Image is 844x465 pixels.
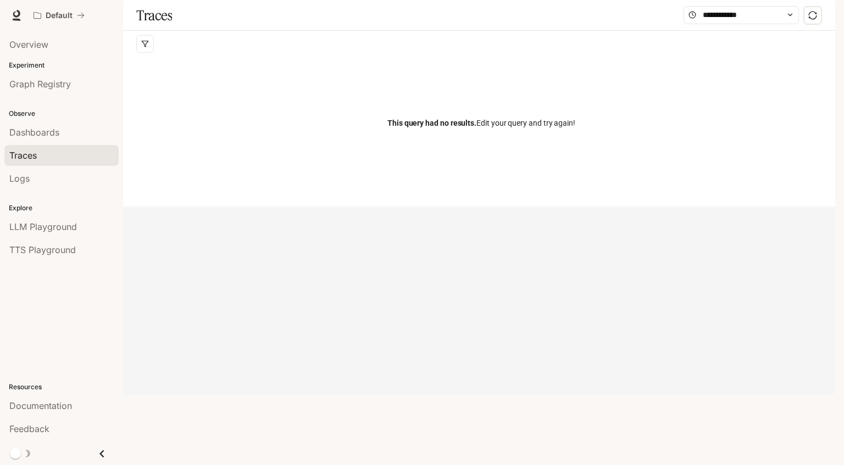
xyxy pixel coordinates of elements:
[136,4,172,26] h1: Traces
[808,11,817,20] span: sync
[29,4,90,26] button: All workspaces
[46,11,73,20] p: Default
[387,117,575,129] span: Edit your query and try again!
[387,119,476,127] span: This query had no results.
